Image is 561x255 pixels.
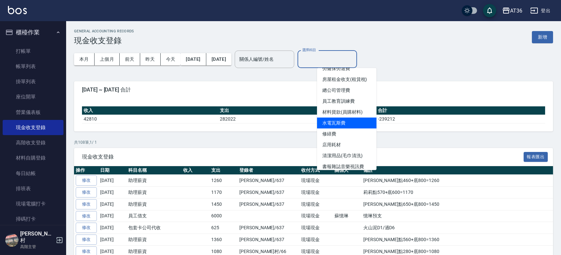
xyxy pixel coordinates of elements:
td: [DATE] [99,222,127,234]
td: [PERSON_NAME]/637 [238,187,300,199]
th: 登錄者 [238,166,300,175]
td: 員工借支 [127,210,182,222]
td: [PERSON_NAME]/637 [238,234,300,246]
a: 新增 [532,34,553,40]
a: 現場電腦打卡 [3,196,63,211]
a: 修改 [76,175,97,186]
th: 科目名稱 [127,166,182,175]
a: 排班表 [3,181,63,196]
h5: [PERSON_NAME]村 [20,231,54,244]
a: 現金收支登錄 [3,120,63,135]
a: 修改 [76,235,97,245]
p: 高階主管 [20,244,54,250]
td: 282022 [218,115,376,123]
li: 材料貨款(員購材料) [317,107,377,118]
td: 現場現金 [300,198,333,210]
th: 收付方式 [300,166,333,175]
td: 包套卡公司代收 [127,222,182,234]
td: 助理薪資 [127,198,182,210]
td: 現場現金 [300,187,333,199]
div: AT36 [510,7,522,15]
td: [PERSON_NAME]/637 [238,198,300,210]
a: 修改 [76,211,97,221]
a: 修改 [76,223,97,233]
a: 高階收支登錄 [3,135,63,150]
td: 憶琳預支 [362,210,553,222]
li: 總公司管理費 [317,85,377,96]
td: [PERSON_NAME]/637 [238,222,300,234]
a: 修改 [76,199,97,209]
th: 合計 [376,106,545,115]
th: 操作 [74,166,99,175]
button: 上個月 [95,53,120,65]
button: 前天 [120,53,140,65]
th: 日期 [99,166,127,175]
img: Logo [8,6,27,14]
td: [DATE] [99,175,127,187]
td: 助理薪資 [127,175,182,187]
li: 店用耗材 [317,139,377,150]
li: 水電瓦斯費 [317,118,377,128]
li: 勞健保勞退費 [317,63,377,74]
td: [DATE] [99,234,127,246]
th: 支出 [218,106,376,115]
td: 現場現金 [300,175,333,187]
button: 本月 [74,53,95,65]
td: 1170 [210,187,238,199]
h2: GENERAL ACCOUNTING RECORDS [74,29,134,33]
td: 1360 [210,234,238,246]
td: [PERSON_NAME]/637 [238,175,300,187]
a: 修改 [76,187,97,198]
th: 收入 [182,166,210,175]
li: 房屋租金收支(租賃稅) [317,74,377,85]
a: 座位開單 [3,89,63,104]
td: 助理薪資 [127,187,182,199]
button: [DATE] [206,53,231,65]
button: 登出 [528,5,553,17]
h3: 現金收支登錄 [74,36,134,45]
button: 新增 [532,31,553,43]
td: 現場現金 [300,222,333,234]
li: 清潔用品(毛巾清洗) [317,150,377,161]
td: [DATE] [99,210,127,222]
td: 現場現金 [300,210,333,222]
li: 修繕費 [317,128,377,139]
td: 蘇憶琳 [333,210,362,222]
a: 報表匯出 [524,153,548,160]
td: 現場現金 [300,234,333,246]
td: 助理薪資 [127,234,182,246]
li: 員工教育訓練費 [317,96,377,107]
td: 42810 [82,115,218,123]
p: 共 108 筆, 1 / 1 [74,139,553,145]
button: 昨天 [140,53,161,65]
td: 1260 [210,175,238,187]
button: save [483,4,496,17]
td: [DATE] [99,198,127,210]
td: 6000 [210,210,238,222]
a: 營業儀表板 [3,105,63,120]
td: 1450 [210,198,238,210]
th: 關係人 [333,166,362,175]
td: [PERSON_NAME]點650+底800=1450 [362,198,553,210]
li: 書報雜誌音樂視訊費 [317,161,377,172]
th: 備註 [362,166,553,175]
a: 打帳單 [3,44,63,59]
a: 每日結帳 [3,166,63,181]
span: 現金收支登錄 [82,154,524,160]
a: 掛單列表 [3,74,63,89]
a: 材料自購登錄 [3,150,63,165]
th: 收入 [82,106,218,115]
td: 莉莉點570+底600=1170 [362,187,553,199]
a: 掃碼打卡 [3,211,63,227]
td: 625 [210,222,238,234]
button: 櫃檯作業 [3,24,63,41]
button: [DATE] [180,53,206,65]
span: [DATE] ~ [DATE] 合計 [82,87,545,93]
label: 選擇科目 [302,48,316,53]
th: 支出 [210,166,238,175]
button: AT36 [500,4,525,18]
button: 今天 [161,53,181,65]
a: 帳單列表 [3,59,63,74]
td: 火山泥D1/過D6 [362,222,553,234]
td: -239212 [376,115,545,123]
